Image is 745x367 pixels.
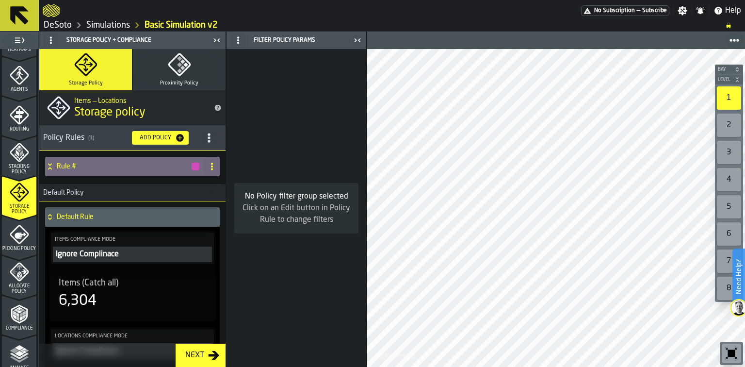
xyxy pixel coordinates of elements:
li: menu Stacking Policy [2,136,36,175]
span: Proximity Policy [160,80,198,86]
li: menu Agents [2,57,36,96]
span: Help [725,5,741,17]
label: button-toggle-Toggle Full Menu [2,33,36,47]
div: button-toolbar-undefined [715,139,743,166]
a: logo-header [369,346,424,365]
button: button- [715,65,743,74]
span: Storage Policy [2,204,36,215]
div: 7 [717,250,741,273]
div: Add Policy [136,134,175,141]
h3: title-section-Default Policy [39,184,226,201]
h4: Rule # [57,163,191,170]
span: Default Policy [39,189,83,197]
span: Allocate Policy [2,284,36,294]
div: 6 [717,222,741,246]
li: menu Routing [2,97,36,135]
label: Items Compliance Mode [53,234,212,245]
div: Click on an Edit button in Policy Rule to change filters [242,202,351,226]
div: Ignore Complinace [55,249,210,260]
div: 6,304 [59,292,97,310]
label: Locations Compliance Mode [53,331,212,341]
span: No Subscription [594,7,635,14]
button: button- [715,75,743,84]
div: Next [181,350,208,361]
span: Subscribe [642,7,667,14]
div: 8 [717,277,741,300]
span: Level [716,77,732,83]
span: Stacking Policy [2,164,36,175]
div: stat-Items (Catch all) [51,270,214,317]
div: No Policy filter group selected [242,191,351,202]
button: button-Next [176,344,226,367]
span: Routing [2,127,36,132]
button: button-Add Policy [132,131,189,145]
div: Title [59,278,206,288]
label: button-toggle-Notifications [692,6,709,16]
div: 5 [717,195,741,218]
span: Bay [716,67,732,72]
span: Heatmaps [2,47,36,52]
label: button-toggle-Help [710,5,745,17]
span: Storage Policy [69,80,103,86]
div: Policy Rules [43,132,124,144]
nav: Breadcrumb [43,19,741,31]
div: 2 [717,114,741,137]
li: menu Compliance [2,296,36,334]
li: menu Allocate Policy [2,256,36,295]
div: button-toolbar-undefined [715,248,743,275]
li: menu Storage Policy [2,176,36,215]
div: button-toolbar-undefined [715,84,743,112]
a: logo-header [43,2,60,19]
div: button-toolbar-undefined [720,342,743,365]
div: Menu Subscription [581,5,669,16]
div: title-Storage policy [39,90,226,125]
div: button-toolbar-undefined [715,220,743,248]
label: button-toggle-Settings [674,6,691,16]
a: link-to-/wh/i/53489ce4-9a4e-4130-9411-87a947849922 [86,20,130,31]
span: Storage policy [74,105,146,120]
div: 4 [717,168,741,191]
div: button-toolbar-undefined [715,166,743,193]
div: PolicyFilterItem-undefined [53,343,212,359]
div: 1 [717,86,741,110]
div: button-toolbar-undefined [715,193,743,220]
span: Picking Policy [2,246,36,251]
li: menu Heatmaps [2,17,36,56]
li: menu Picking Policy [2,216,36,255]
button: Ignore Complinace [53,343,212,359]
button: Ignore Complinace [53,247,212,262]
label: button-toggle-Close me [351,34,364,46]
div: 3 [717,141,741,164]
span: Compliance [2,326,36,331]
label: button-toggle-Close me [210,34,224,46]
h3: title-section-[object Object] [39,125,226,151]
div: button-toolbar-undefined [715,275,743,302]
span: — [637,7,640,14]
div: button-toolbar-undefined [715,112,743,139]
div: Filter Policy Params [228,33,351,48]
h2: Sub Title [74,95,206,105]
a: link-to-/wh/i/53489ce4-9a4e-4130-9411-87a947849922 [44,20,72,31]
span: Agents [2,87,36,92]
div: Rule # [45,157,200,176]
svg: Reset zoom and position [724,346,739,361]
div: Storage Policy + Compliance [41,33,210,48]
label: Need Help? [733,250,744,304]
div: PolicyFilterItem-undefined [53,247,212,262]
h4: Default Rule [57,213,216,221]
span: Items (Catch all) [59,278,118,288]
button: button- [192,163,199,170]
div: Default Rule [45,207,216,227]
a: link-to-/wh/i/53489ce4-9a4e-4130-9411-87a947849922/pricing/ [581,5,669,16]
a: link-to-/wh/i/53489ce4-9a4e-4130-9411-87a947849922/simulations/1f62d167-152a-4059-937e-329100f67c26 [145,20,218,31]
span: ( 1 ) [88,135,94,141]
